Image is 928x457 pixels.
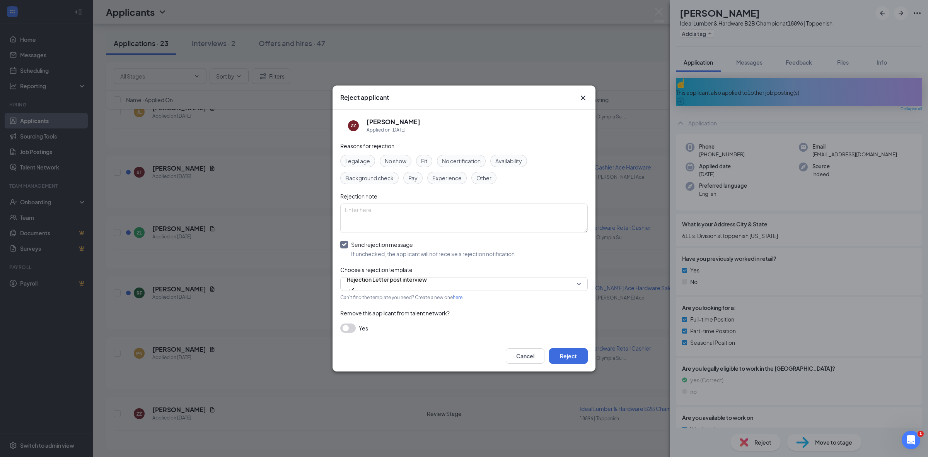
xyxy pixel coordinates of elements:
span: Legal age [345,157,370,165]
span: Other [476,174,491,182]
span: Fit [421,157,427,165]
div: Applied on [DATE] [367,126,420,134]
span: Availability [495,157,522,165]
span: Pay [408,174,418,182]
svg: Cross [578,93,588,103]
span: Choose a rejection template [340,266,413,273]
button: Cancel [506,348,544,364]
span: No show [385,157,406,165]
span: Experience [432,174,462,182]
span: 1 [918,431,924,437]
span: Rejection note [340,193,377,200]
div: ZZ [351,122,356,129]
button: Reject [549,348,588,364]
a: here [453,294,462,300]
svg: Checkmark [347,285,356,294]
span: Background check [345,174,394,182]
button: Close [578,93,588,103]
span: Remove this applicant from talent network? [340,310,450,317]
span: Rejection Letter post interview [347,274,427,285]
iframe: Intercom live chat [902,431,920,449]
span: Yes [359,323,368,333]
h5: [PERSON_NAME] [367,118,420,126]
h3: Reject applicant [340,93,389,102]
span: Can't find the template you need? Create a new one . [340,294,464,300]
span: Reasons for rejection [340,142,394,149]
span: No certification [442,157,481,165]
